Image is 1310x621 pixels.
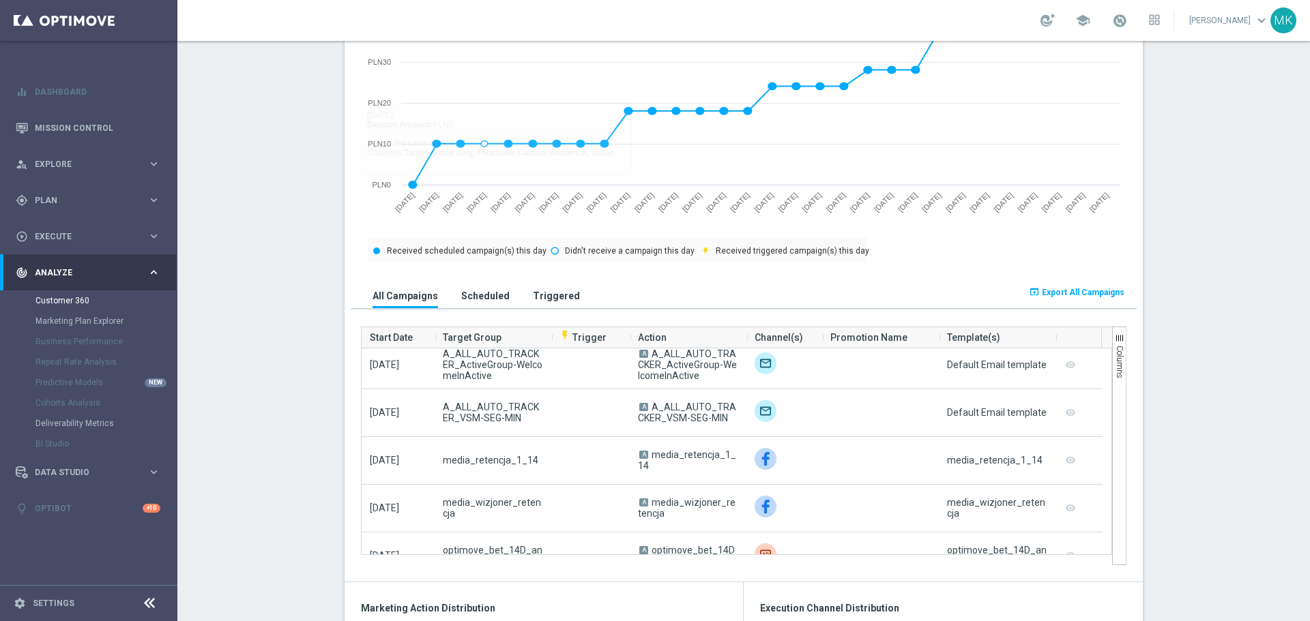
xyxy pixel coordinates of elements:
[638,324,667,351] span: Action
[561,191,583,213] text: [DATE]
[800,191,823,213] text: [DATE]
[35,372,176,393] div: Predictive Models
[1029,286,1040,297] i: open_in_browser
[14,597,26,609] i: settings
[35,269,147,277] span: Analyze
[1064,191,1086,213] text: [DATE]
[1027,283,1126,302] button: open_in_browser Export All Campaigns
[370,455,399,466] span: [DATE]
[639,403,648,411] span: A
[755,352,776,374] div: Target group only
[873,191,895,213] text: [DATE]
[1270,7,1296,33] div: MK
[147,266,160,279] i: keyboard_arrow_right
[638,449,736,471] span: media_retencja_1_14
[760,602,1126,614] h3: Execution Channel Distribution
[35,295,142,306] a: Customer 360
[15,123,161,134] button: Mission Control
[16,267,147,279] div: Analyze
[633,191,656,213] text: [DATE]
[638,402,736,423] span: A_ALL_AUTO_TRACKER_VSM-SEG-MIN
[368,140,391,148] text: PLN10
[35,418,142,429] a: Deliverability Metrics
[1188,10,1270,31] a: [PERSON_NAME]keyboard_arrow_down
[147,194,160,207] i: keyboard_arrow_right
[35,74,160,110] a: Dashboard
[16,267,28,279] i: track_changes
[33,599,74,607] a: Settings
[147,157,160,170] i: keyboard_arrow_right
[755,400,776,422] img: Target group only
[443,324,501,351] span: Target Group
[992,191,1015,213] text: [DATE]
[458,283,513,308] button: Scheduled
[15,467,161,478] button: Data Studio keyboard_arrow_right
[639,451,648,459] span: A
[705,191,727,213] text: [DATE]
[16,490,160,526] div: Optibot
[16,158,28,170] i: person_search
[15,159,161,170] button: person_search Explore keyboard_arrow_right
[533,290,580,302] h3: Triggered
[443,348,543,381] span: A_ALL_AUTO_TRACKER_ActiveGroup-WelcomeInActive
[565,246,695,256] text: Didn't receive a campaign this day
[147,230,160,243] i: keyboard_arrow_right
[16,74,160,110] div: Dashboard
[35,110,160,146] a: Mission Control
[373,290,438,302] h3: All Campaigns
[16,110,160,146] div: Mission Control
[513,191,536,213] text: [DATE]
[145,378,166,387] div: NEW
[16,158,147,170] div: Explore
[657,191,680,213] text: [DATE]
[147,466,160,479] i: keyboard_arrow_right
[443,497,543,519] span: media_wizjoner_retencja
[16,194,28,207] i: gps_fixed
[897,191,919,213] text: [DATE]
[1088,191,1110,213] text: [DATE]
[529,283,583,308] button: Triggered
[639,498,648,506] span: A
[1040,191,1062,213] text: [DATE]
[755,496,776,517] img: Facebook Custom Audience
[947,407,1047,418] div: Default Email template
[370,502,399,513] span: [DATE]
[387,246,547,256] text: Received scheduled campaign(s) this day
[15,87,161,97] button: equalizer Dashboard
[35,352,176,372] div: Repeat Rate Analysis
[1042,288,1124,297] span: Export All Campaigns
[639,350,648,358] span: A
[16,502,28,515] i: lightbulb
[16,194,147,207] div: Plan
[394,191,416,213] text: [DATE]
[35,196,147,205] span: Plan
[370,407,399,418] span: [DATE]
[755,543,776,565] img: Criteo
[35,232,147,241] span: Execute
[944,191,967,213] text: [DATE]
[369,283,441,308] button: All Campaigns
[947,455,1043,466] div: media_retencja_1_14
[537,191,559,213] text: [DATE]
[443,455,538,466] span: media_retencja_1_14
[559,330,570,341] i: flash_on
[16,466,147,479] div: Data Studio
[559,332,607,343] span: Trigger
[753,191,775,213] text: [DATE]
[755,448,776,470] img: Facebook Custom Audience
[947,324,1000,351] span: Template(s)
[35,468,147,476] span: Data Studio
[368,58,391,66] text: PLN30
[16,86,28,98] i: equalizer
[1254,13,1269,28] span: keyboard_arrow_down
[15,503,161,514] button: lightbulb Optibot +10
[15,231,161,242] div: play_circle_outline Execute keyboard_arrow_right
[15,195,161,206] button: gps_fixed Plan keyboard_arrow_right
[370,324,413,351] span: Start Date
